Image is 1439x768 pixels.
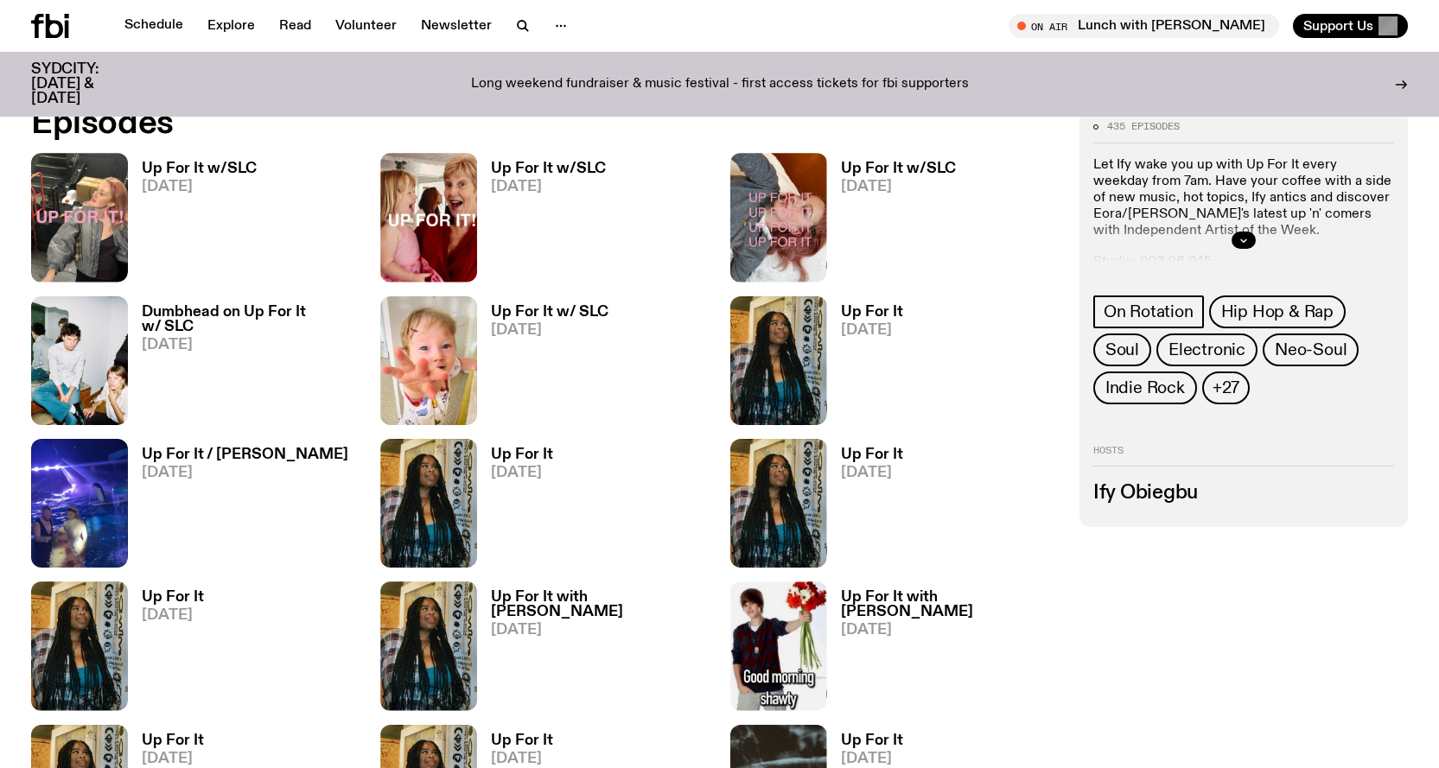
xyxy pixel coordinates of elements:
span: [DATE] [491,466,553,480]
h3: Up For It / [PERSON_NAME] [142,447,348,462]
span: Soul [1105,340,1139,359]
h3: Up For It [491,733,553,748]
h3: Up For It [841,447,903,462]
button: Support Us [1293,14,1408,38]
span: [DATE] [841,623,1059,638]
span: [DATE] [142,338,360,352]
span: [DATE] [841,752,903,766]
a: Neo-Soul [1263,333,1359,366]
span: [DATE] [142,752,204,766]
p: Long weekend fundraiser & music festival - first access tickets for fbi supporters [471,77,969,92]
button: +27 [1202,371,1250,404]
a: Indie Rock [1093,371,1197,404]
img: Ify - a Brown Skin girl with black braided twists, looking up to the side with her tongue stickin... [730,296,827,425]
h3: Up For It w/SLC [491,162,606,176]
a: Up For It w/ SLC[DATE] [477,305,608,425]
a: Up For It w/SLC[DATE] [128,162,257,282]
img: Ify - a Brown Skin girl with black braided twists, looking up to the side with her tongue stickin... [730,439,827,568]
a: Volunteer [325,14,407,38]
span: Hip Hop & Rap [1221,302,1334,321]
a: Explore [197,14,265,38]
h3: Up For It [841,305,903,320]
h3: Up For It w/SLC [142,162,257,176]
span: 435 episodes [1107,122,1180,131]
span: [DATE] [841,323,903,338]
span: [DATE] [841,180,956,194]
a: Up For It with [PERSON_NAME][DATE] [827,590,1059,710]
span: On Rotation [1104,302,1194,321]
span: [DATE] [142,466,348,480]
span: Electronic [1168,340,1245,359]
span: Indie Rock [1105,378,1185,397]
a: Up For It[DATE] [128,590,204,710]
h3: Up For It with [PERSON_NAME] [841,590,1059,619]
a: Up For It w/SLC[DATE] [827,162,956,282]
span: [DATE] [491,180,606,194]
a: Electronic [1156,333,1258,366]
h3: Dumbhead on Up For It w/ SLC [142,305,360,334]
button: On AirLunch with [PERSON_NAME] [1009,14,1279,38]
img: Ify - a Brown Skin girl with black braided twists, looking up to the side with her tongue stickin... [380,581,477,710]
span: [DATE] [491,623,709,638]
a: Up For It / [PERSON_NAME][DATE] [128,447,348,568]
h2: Episodes [31,108,942,139]
h3: Ify Obiegbu [1093,484,1394,503]
a: On Rotation [1093,295,1204,328]
h3: Up For It w/SLC [841,162,956,176]
a: Up For It w/SLC[DATE] [477,162,606,282]
h3: Up For It [841,733,903,748]
span: Support Us [1303,18,1373,34]
h3: Up For It [142,733,204,748]
h2: Hosts [1093,446,1394,467]
a: Up For It[DATE] [477,447,553,568]
a: Schedule [114,14,194,38]
img: Ify - a Brown Skin girl with black braided twists, looking up to the side with her tongue stickin... [31,581,128,710]
a: Dumbhead on Up For It w/ SLC[DATE] [128,305,360,425]
a: Newsletter [411,14,502,38]
a: Hip Hop & Rap [1209,295,1346,328]
h3: SYDCITY: [DATE] & [DATE] [31,62,142,106]
span: [DATE] [142,180,257,194]
span: [DATE] [841,466,903,480]
h3: Up For It with [PERSON_NAME] [491,590,709,619]
a: Up For It[DATE] [827,305,903,425]
span: +27 [1213,378,1239,397]
h3: Up For It w/ SLC [491,305,608,320]
a: Up For It[DATE] [827,447,903,568]
a: Read [269,14,322,38]
span: [DATE] [142,608,204,623]
p: Let Ify wake you up with Up For It every weekday from 7am. Have your coffee with a side of new mu... [1093,157,1394,240]
span: [DATE] [491,752,553,766]
a: Soul [1093,333,1151,366]
a: Up For It with [PERSON_NAME][DATE] [477,590,709,710]
img: dumbhead 4 slc [31,296,128,425]
span: Neo-Soul [1275,340,1347,359]
img: baby slc [380,296,477,425]
h3: Up For It [142,590,204,605]
h3: Up For It [491,447,553,462]
span: [DATE] [491,323,608,338]
img: Ify - a Brown Skin girl with black braided twists, looking up to the side with her tongue stickin... [380,439,477,568]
